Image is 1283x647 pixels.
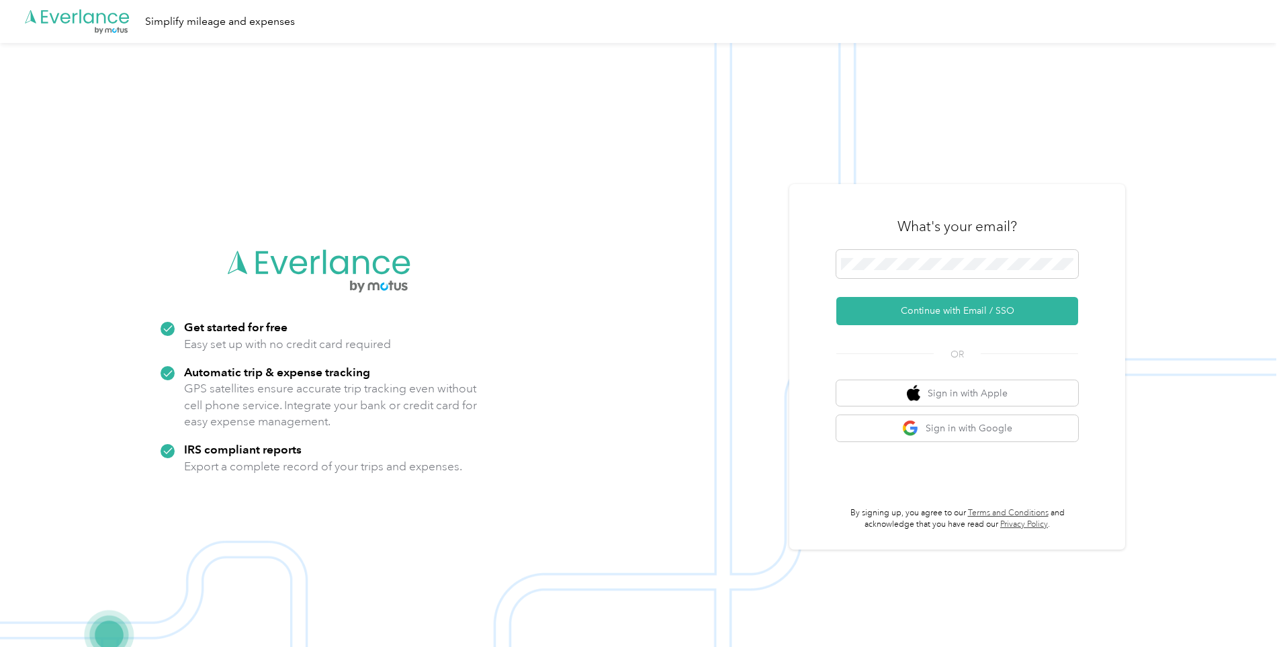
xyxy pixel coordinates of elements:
[897,217,1017,236] h3: What's your email?
[1000,519,1048,529] a: Privacy Policy
[145,13,295,30] div: Simplify mileage and expenses
[184,365,370,379] strong: Automatic trip & expense tracking
[184,442,302,456] strong: IRS compliant reports
[902,420,919,437] img: google logo
[836,297,1078,325] button: Continue with Email / SSO
[968,508,1049,518] a: Terms and Conditions
[907,385,920,402] img: apple logo
[836,415,1078,441] button: google logoSign in with Google
[934,347,981,361] span: OR
[184,336,391,353] p: Easy set up with no credit card required
[184,458,462,475] p: Export a complete record of your trips and expenses.
[836,507,1078,531] p: By signing up, you agree to our and acknowledge that you have read our .
[836,380,1078,406] button: apple logoSign in with Apple
[184,380,478,430] p: GPS satellites ensure accurate trip tracking even without cell phone service. Integrate your bank...
[184,320,287,334] strong: Get started for free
